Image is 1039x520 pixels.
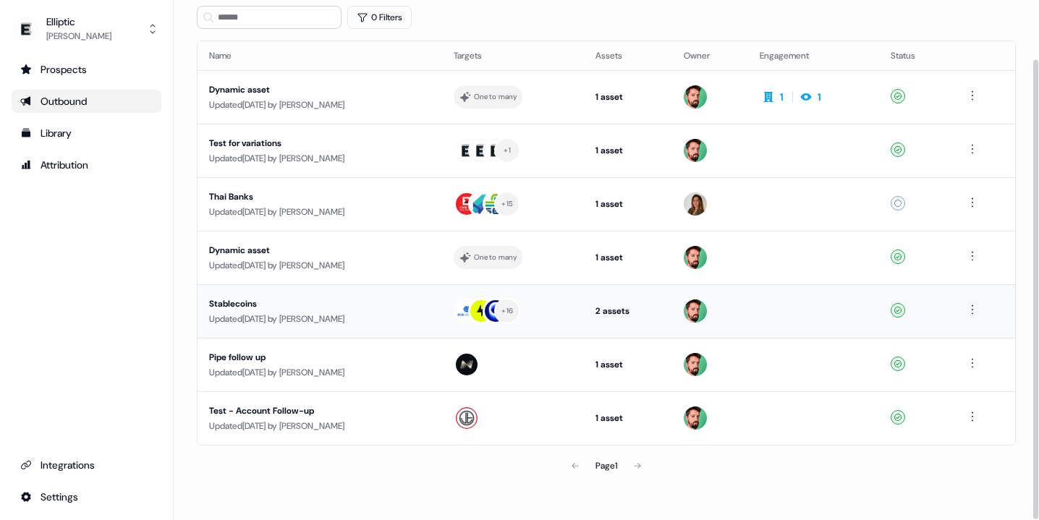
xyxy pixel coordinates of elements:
div: Updated [DATE] by [PERSON_NAME] [209,419,431,433]
div: Page 1 [595,459,617,473]
div: 2 assets [595,304,661,318]
div: Library [20,126,153,140]
th: Engagement [748,41,879,70]
div: 1 asset [595,250,661,265]
div: Updated [DATE] by [PERSON_NAME] [209,365,431,380]
div: Settings [20,490,153,504]
div: One to many [474,90,517,103]
img: Phill [684,299,707,323]
img: Pouyeh [684,192,707,216]
a: Go to attribution [12,153,161,176]
div: 1 asset [595,197,661,211]
th: Assets [584,41,672,70]
div: Updated [DATE] by [PERSON_NAME] [209,151,431,166]
button: 0 Filters [347,6,412,29]
div: 1 [818,90,821,104]
div: + 16 [501,304,513,317]
div: Pipe follow up [209,350,431,365]
th: Status [879,41,953,70]
img: Phill [684,246,707,269]
th: Owner [672,41,748,70]
img: Phill [684,139,707,162]
a: Go to integrations [12,453,161,477]
div: Prospects [20,62,153,77]
div: Updated [DATE] by [PERSON_NAME] [209,205,431,219]
div: Updated [DATE] by [PERSON_NAME] [209,98,431,112]
th: Name [198,41,442,70]
div: Integrations [20,458,153,472]
div: Updated [DATE] by [PERSON_NAME] [209,312,431,326]
img: Phill [684,353,707,376]
div: Stablecoins [209,297,431,311]
img: Phill [684,406,707,430]
div: 1 asset [595,143,661,158]
div: 1 asset [595,411,661,425]
a: Go to prospects [12,58,161,81]
a: Go to outbound experience [12,90,161,113]
div: Attribution [20,158,153,172]
div: Outbound [20,94,153,108]
div: Test for variations [209,136,431,150]
div: + 15 [501,197,513,210]
div: 1 asset [595,357,661,372]
a: Go to integrations [12,485,161,508]
div: Updated [DATE] by [PERSON_NAME] [209,258,431,273]
div: + 1 [504,144,511,157]
a: Go to templates [12,122,161,145]
div: Thai Banks [209,189,431,204]
div: Dynamic asset [209,82,431,97]
th: Targets [442,41,584,70]
img: Phill [684,85,707,108]
div: 1 [780,90,784,104]
div: Test - Account Follow-up [209,404,431,418]
div: 1 asset [595,90,661,104]
button: Elliptic[PERSON_NAME] [12,12,161,46]
div: Elliptic [46,14,111,29]
div: Dynamic asset [209,243,431,257]
div: [PERSON_NAME] [46,29,111,43]
div: One to many [474,251,517,264]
